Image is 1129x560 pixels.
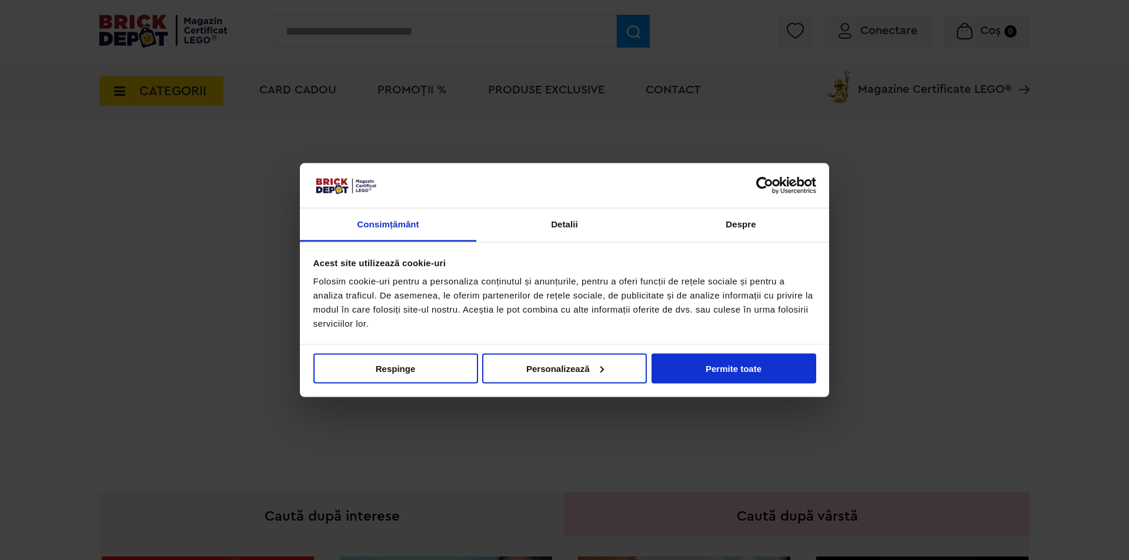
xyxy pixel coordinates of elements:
div: Folosim cookie-uri pentru a personaliza conținutul și anunțurile, pentru a oferi funcții de rețel... [313,274,816,331]
div: Acest site utilizează cookie-uri [313,256,816,270]
a: Consimțământ [300,209,476,242]
a: Despre [653,209,829,242]
a: Detalii [476,209,653,242]
button: Permite toate [652,353,816,383]
a: Usercentrics Cookiebot - opens in a new window [713,176,816,194]
img: siglă [313,176,378,195]
button: Personalizează [482,353,647,383]
button: Respinge [313,353,478,383]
